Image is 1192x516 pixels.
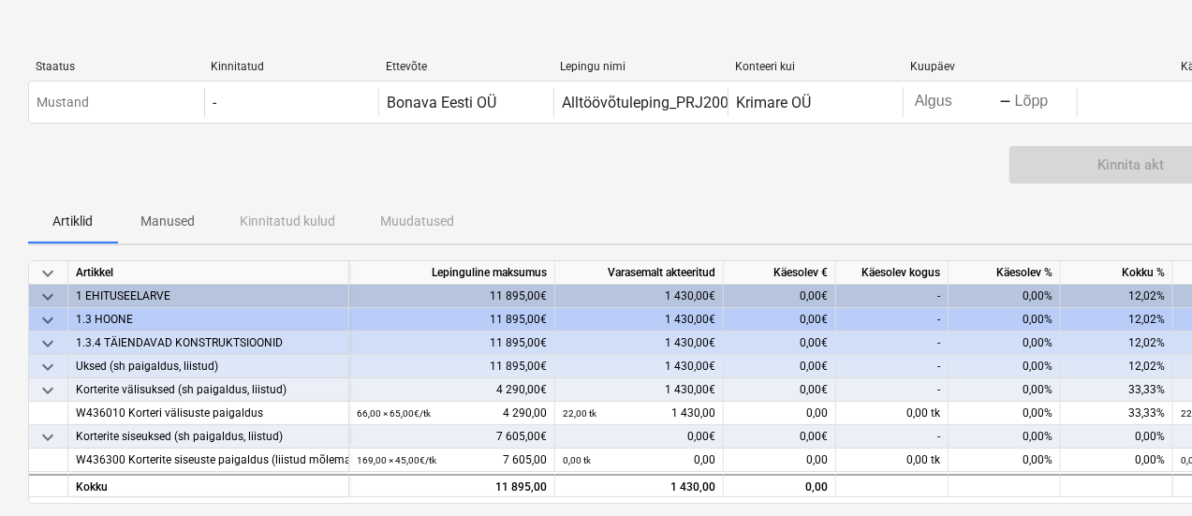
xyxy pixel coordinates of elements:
[211,60,371,73] div: Kinnitatud
[911,89,999,115] input: Algus
[724,402,836,425] div: 0,00
[563,408,596,419] small: 22,00 tk
[1061,308,1173,332] div: 12,02%
[357,449,547,472] div: 7 605,00
[357,455,436,465] small: 169,00 × 45,00€ / tk
[562,94,783,111] div: Alltöövõtuleping_PRJ2002614-26
[51,212,96,231] p: Artiklid
[37,356,59,378] span: keyboard_arrow_down
[1061,378,1173,402] div: 33,33%
[836,285,949,308] div: -
[357,476,547,499] div: 11 895,00
[76,378,341,402] div: Korterite välisuksed (sh paigaldus, liistud)
[836,261,949,285] div: Käesolev kogus
[561,60,721,73] div: Lepingu nimi
[836,308,949,332] div: -
[1011,89,1099,115] input: Lõpp
[386,60,546,73] div: Ettevõte
[836,355,949,378] div: -
[37,426,59,449] span: keyboard_arrow_down
[563,476,715,499] div: 1 430,00
[1061,355,1173,378] div: 12,02%
[949,308,1061,332] div: 0,00%
[37,262,59,285] span: keyboard_arrow_down
[349,355,555,378] div: 11 895,00€
[76,355,341,378] div: Uksed (sh paigaldus, liistud)
[949,378,1061,402] div: 0,00%
[37,93,89,112] p: Mustand
[555,355,724,378] div: 1 430,00€
[836,449,949,472] div: 0,00 tk
[949,449,1061,472] div: 0,00%
[949,402,1061,425] div: 0,00%
[357,408,431,419] small: 66,00 × 65,00€ / tk
[76,425,341,449] div: Korterite siseuksed (sh paigaldus, liistud)
[724,378,836,402] div: 0,00€
[836,425,949,449] div: -
[555,261,724,285] div: Varasemalt akteeritud
[68,474,349,497] div: Kokku
[836,332,949,355] div: -
[563,402,715,425] div: 1 430,00
[213,94,216,111] div: -
[76,449,341,472] div: W436300 Korterite siseuste paigaldus (liistud mõlemal pool)
[555,378,724,402] div: 1 430,00€
[76,402,341,425] div: W436010 Korteri välisuste paigaldus
[836,402,949,425] div: 0,00 tk
[349,261,555,285] div: Lepinguline maksumus
[724,261,836,285] div: Käesolev €
[36,60,196,73] div: Staatus
[555,425,724,449] div: 0,00€
[68,261,349,285] div: Artikkel
[349,332,555,355] div: 11 895,00€
[387,94,496,111] div: Bonava Eesti OÜ
[724,285,836,308] div: 0,00€
[1061,285,1173,308] div: 12,02%
[563,455,591,465] small: 0,00 tk
[1061,261,1173,285] div: Kokku %
[140,212,195,231] p: Manused
[1061,449,1173,472] div: 0,00%
[949,332,1061,355] div: 0,00%
[357,402,547,425] div: 4 290,00
[349,378,555,402] div: 4 290,00€
[37,309,59,332] span: keyboard_arrow_down
[910,60,1070,73] div: Kuupäev
[76,285,341,308] div: 1 EHITUSEELARVE
[735,60,895,73] div: Konteeri kui
[1061,402,1173,425] div: 33,33%
[349,285,555,308] div: 11 895,00€
[76,308,341,332] div: 1.3 HOONE
[724,449,836,472] div: 0,00
[555,308,724,332] div: 1 430,00€
[949,425,1061,449] div: 0,00%
[37,332,59,355] span: keyboard_arrow_down
[724,332,836,355] div: 0,00€
[836,378,949,402] div: -
[949,285,1061,308] div: 0,00%
[999,96,1011,108] div: -
[1061,425,1173,449] div: 0,00%
[76,332,341,355] div: 1.3.4 TÄIENDAVAD KONSTRUKTSIOONID
[37,379,59,402] span: keyboard_arrow_down
[555,285,724,308] div: 1 430,00€
[349,425,555,449] div: 7 605,00€
[724,474,836,497] div: 0,00
[724,308,836,332] div: 0,00€
[724,355,836,378] div: 0,00€
[555,332,724,355] div: 1 430,00€
[736,94,811,111] div: Krimare OÜ
[949,355,1061,378] div: 0,00%
[563,449,715,472] div: 0,00
[349,308,555,332] div: 11 895,00€
[1061,332,1173,355] div: 12,02%
[949,261,1061,285] div: Käesolev %
[37,286,59,308] span: keyboard_arrow_down
[724,425,836,449] div: 0,00€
